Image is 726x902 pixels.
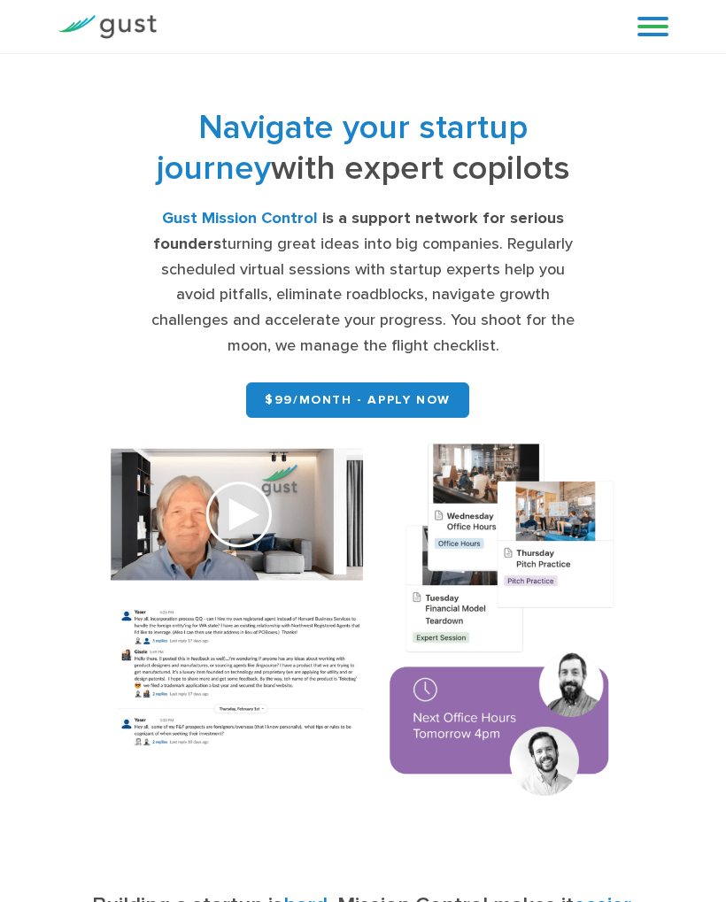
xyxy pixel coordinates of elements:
[140,107,586,189] h1: with expert copilots
[162,209,318,227] strong: Gust Mission Control
[153,209,564,253] strong: is a support network for serious founders
[246,382,469,418] a: $99/month - APPLY NOW
[157,107,529,189] span: Navigate your startup journey
[84,423,642,821] img: Composition of calendar events, a video call presentation, and chat rooms
[140,206,586,359] div: turning great ideas into big companies. Regularly scheduled virtual sessions with startup experts...
[58,15,157,39] img: Gust Logo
